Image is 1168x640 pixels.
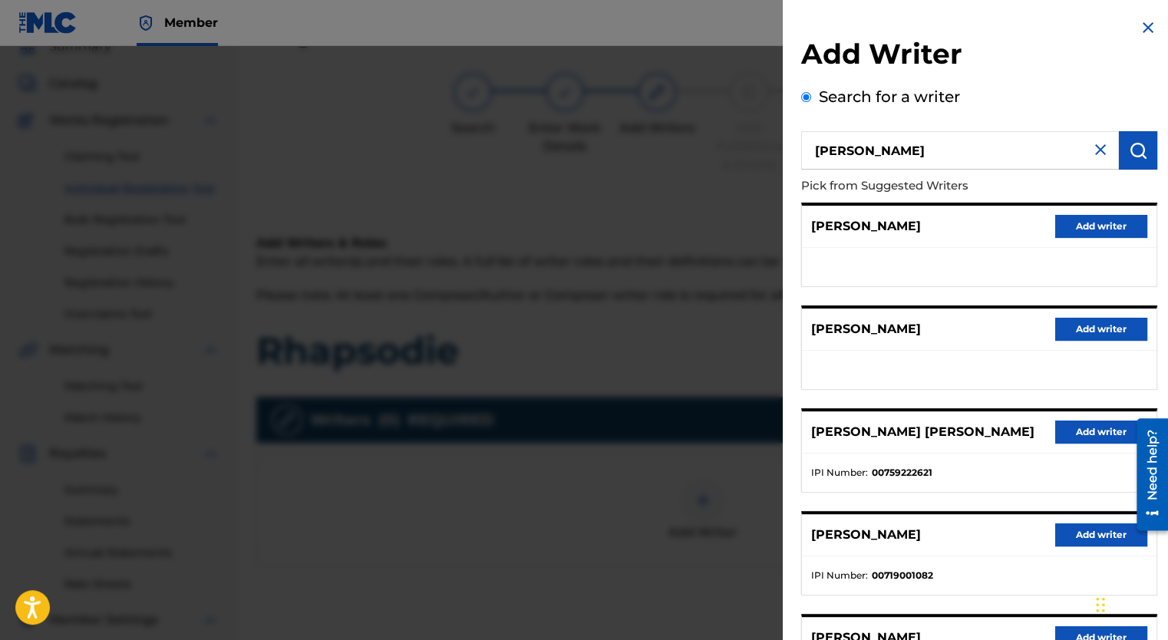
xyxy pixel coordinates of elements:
img: Top Rightsholder [137,14,155,32]
button: Add writer [1055,523,1147,546]
strong: 00759222621 [872,466,932,480]
p: Pick from Suggested Writers [801,170,1070,203]
button: Add writer [1055,215,1147,238]
img: MLC Logo [18,12,78,34]
h2: Add Writer [801,37,1157,76]
p: [PERSON_NAME] [811,320,921,338]
img: close [1091,140,1110,159]
span: IPI Number : [811,466,868,480]
p: [PERSON_NAME] [811,217,921,236]
iframe: Resource Center [1125,413,1168,536]
div: Drag [1096,582,1105,628]
button: Add writer [1055,421,1147,444]
strong: 00719001082 [872,569,933,582]
span: IPI Number : [811,569,868,582]
img: Search Works [1129,141,1147,160]
input: Search writer's name or IPI Number [801,131,1119,170]
iframe: Chat Widget [1091,566,1168,640]
span: Member [164,14,218,31]
label: Search for a writer [819,87,960,106]
button: Add writer [1055,318,1147,341]
p: [PERSON_NAME] [811,526,921,544]
p: [PERSON_NAME] [PERSON_NAME] [811,423,1034,441]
